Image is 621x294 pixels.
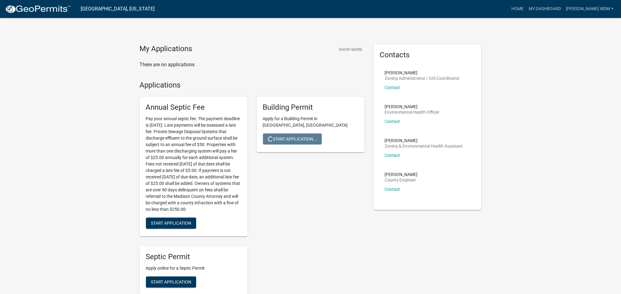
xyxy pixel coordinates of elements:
p: There are no applications [140,61,365,68]
h5: Contacts [380,51,475,59]
p: Zoning & Environmental Health Assistant [385,144,463,148]
span: Start Application [151,279,191,284]
a: Home [509,3,526,15]
p: Environmental Health Officer [385,110,440,114]
p: [PERSON_NAME] [385,104,440,109]
h4: My Applications [140,44,192,54]
a: Contact [385,85,400,90]
p: [PERSON_NAME] [385,138,463,143]
a: Contact [385,187,400,192]
h5: Annual Septic Fee [146,103,241,112]
p: Zoning Administrator / GIS Coordinator [385,76,460,80]
h5: Septic Permit [146,252,241,261]
button: Show More [336,44,365,55]
a: Contact [385,153,400,158]
p: Apply online for a Septic Permit [146,265,241,272]
p: Pay your annual septic fee. The payment deadline is [DATE]. Late payments will be assessed a late... [146,116,241,213]
p: County Engineer [385,178,418,182]
p: [PERSON_NAME] [385,71,460,75]
button: Start Application... [263,133,322,145]
a: [GEOGRAPHIC_DATA], [US_STATE] [81,4,155,14]
h5: Building Permit [263,103,358,112]
span: Start Application [151,221,191,226]
a: [PERSON_NAME] WDM [563,3,616,15]
p: Apply for a Building Permit in [GEOGRAPHIC_DATA], [GEOGRAPHIC_DATA] [263,116,358,129]
a: Contact [385,119,400,124]
span: Start Application... [268,137,317,141]
button: Start Application [146,218,196,229]
button: Start Application [146,276,196,288]
h4: Applications [140,81,365,90]
p: [PERSON_NAME] [385,172,418,177]
a: My Dashboard [526,3,563,15]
